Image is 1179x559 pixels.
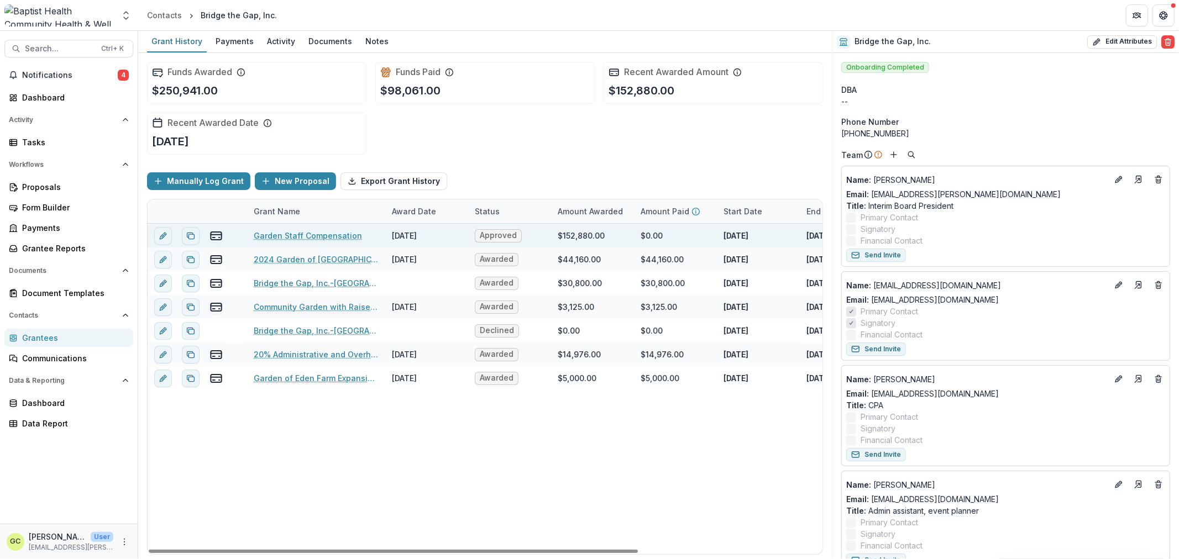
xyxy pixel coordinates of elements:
[22,202,124,213] div: Form Builder
[724,372,748,384] p: [DATE]
[1130,370,1147,388] a: Go to contact
[806,277,831,289] p: [DATE]
[209,300,223,314] button: view-payments
[861,317,895,329] span: Signatory
[846,174,1108,186] p: [PERSON_NAME]
[1112,372,1125,386] button: Edit
[841,128,1170,139] div: [PHONE_NUMBER]
[846,493,999,505] a: Email: [EMAIL_ADDRESS][DOMAIN_NAME]
[22,418,124,429] div: Data Report
[304,31,357,52] a: Documents
[861,411,918,423] span: Primary Contact
[846,389,869,398] span: Email:
[641,205,689,217] p: Amount Paid
[4,329,133,347] a: Grantees
[1112,173,1125,186] button: Edit
[22,71,118,80] span: Notifications
[154,322,172,340] button: edit
[182,370,200,387] button: Duplicate proposal
[861,423,895,434] span: Signatory
[861,212,918,223] span: Primary Contact
[361,33,393,49] div: Notes
[846,189,869,199] span: Email:
[209,253,223,266] button: view-payments
[99,43,126,55] div: Ctrl + K
[211,31,258,52] a: Payments
[846,174,1108,186] a: Name: [PERSON_NAME]
[846,399,1165,411] p: CPA
[147,172,250,190] button: Manually Log Grant
[25,44,95,54] span: Search...
[1152,278,1165,292] button: Deletes
[724,349,748,360] p: [DATE]
[480,302,513,312] span: Awarded
[392,301,417,313] div: [DATE]
[118,70,129,81] span: 4
[841,84,857,96] span: DBA
[154,370,172,387] button: edit
[1087,35,1157,49] button: Edit Attributes
[4,66,133,84] button: Notifications4
[846,201,866,210] span: Title :
[861,305,918,317] span: Primary Contact
[861,540,923,551] span: Financial Contact
[211,33,258,49] div: Payments
[247,199,385,223] div: Grant Name
[182,275,200,292] button: Duplicate proposal
[558,349,601,360] div: $14,976.00
[304,33,357,49] div: Documents
[4,307,133,324] button: Open Contacts
[641,254,684,265] div: $44,160.00
[800,199,883,223] div: End Date
[846,342,906,356] button: Send Invite
[154,227,172,245] button: edit
[9,161,118,168] span: Workflows
[254,349,379,360] a: 20% Administrative and Overheard Expenses 2022
[861,528,895,540] span: Signatory
[4,239,133,257] a: Grantee Reports
[4,133,133,151] a: Tasks
[468,205,506,217] div: Status
[9,267,118,275] span: Documents
[841,62,929,73] span: Onboarding Completed
[254,277,379,289] a: Bridge the Gap, Inc.-[GEOGRAPHIC_DATA]-1
[380,82,441,99] p: $98,061.00
[1112,478,1125,491] button: Edit
[846,281,871,290] span: Name :
[9,116,118,124] span: Activity
[846,388,999,399] a: Email: [EMAIL_ADDRESS][DOMAIN_NAME]
[392,254,417,265] div: [DATE]
[263,33,300,49] div: Activity
[724,325,748,336] p: [DATE]
[1152,478,1165,491] button: Deletes
[167,118,259,128] h2: Recent Awarded Date
[846,480,871,489] span: Name :
[724,277,748,289] p: [DATE]
[641,301,677,313] div: $3,125.00
[724,230,748,241] p: [DATE]
[480,326,514,335] span: Declined
[4,372,133,389] button: Open Data & Reporting
[846,200,1165,212] p: Interim Board President
[118,4,134,27] button: Open entity switcher
[551,205,630,217] div: Amount Awarded
[118,535,131,549] button: More
[551,199,634,223] div: Amount Awarded
[4,198,133,217] a: Form Builder
[4,349,133,367] a: Communications
[846,373,1108,385] p: [PERSON_NAME]
[717,199,800,223] div: Start Date
[609,82,674,99] p: $152,880.00
[806,372,831,384] p: [DATE]
[861,434,923,446] span: Financial Contact
[468,199,551,223] div: Status
[1130,171,1147,188] a: Go to contact
[22,352,124,364] div: Communications
[4,284,133,302] a: Document Templates
[846,295,869,304] span: Email:
[846,506,866,515] span: Title :
[255,172,336,190] button: New Proposal
[558,301,594,313] div: $3,125.00
[22,287,124,299] div: Document Templates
